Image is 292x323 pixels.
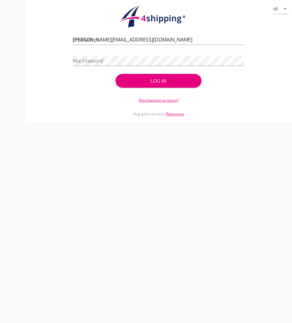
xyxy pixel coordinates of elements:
div: Log in [126,77,191,84]
div: Nog geen account? [73,103,244,117]
button: Log in [116,74,201,88]
input: Emailadres [73,35,244,45]
div: nl [273,6,278,12]
a: Wachtwoord vergeten? [139,98,179,103]
i: arrow_drop_down [281,5,289,12]
img: logo.1f945f1d.svg [118,5,199,28]
a: Registreer [166,111,184,117]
